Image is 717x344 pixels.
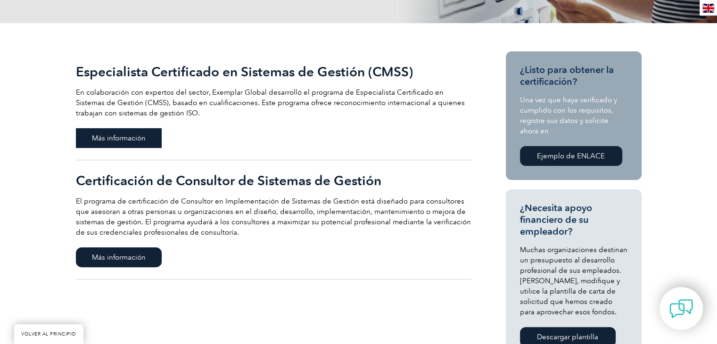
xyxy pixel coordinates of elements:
[520,64,614,87] font: ¿Listo para obtener la certificación?
[76,88,465,117] font: En colaboración con expertos del sector, Exemplar Global desarrolló el programa de Especialista C...
[537,152,605,160] font: Ejemplo de ENLACE
[92,134,146,142] font: Más información
[76,160,472,279] a: Certificación de Consultor de Sistemas de Gestión El programa de certificación de Consultor en Im...
[14,324,83,344] a: VOLVER AL PRINCIPIO
[92,253,146,262] font: Más información
[21,331,76,337] font: VOLVER AL PRINCIPIO
[669,297,693,320] img: contact-chat.png
[520,146,622,166] a: Ejemplo de ENLACE
[520,202,592,237] font: ¿Necesita apoyo financiero de su empleador?
[702,4,714,13] img: en
[76,64,413,80] font: Especialista Certificado en Sistemas de Gestión (CMSS)
[520,246,627,316] font: Muchas organizaciones destinan un presupuesto al desarrollo profesional de sus empleados. [PERSON...
[76,51,472,160] a: Especialista Certificado en Sistemas de Gestión (CMSS) En colaboración con expertos del sector, E...
[537,333,598,341] font: Descargar plantilla
[520,96,617,135] font: Una vez que haya verificado y cumplido con los requisitos, registre sus datos y solicite ahora en
[76,172,381,188] font: Certificación de Consultor de Sistemas de Gestión
[76,197,471,237] font: El programa de certificación de Consultor en Implementación de Sistemas de Gestión está diseñado ...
